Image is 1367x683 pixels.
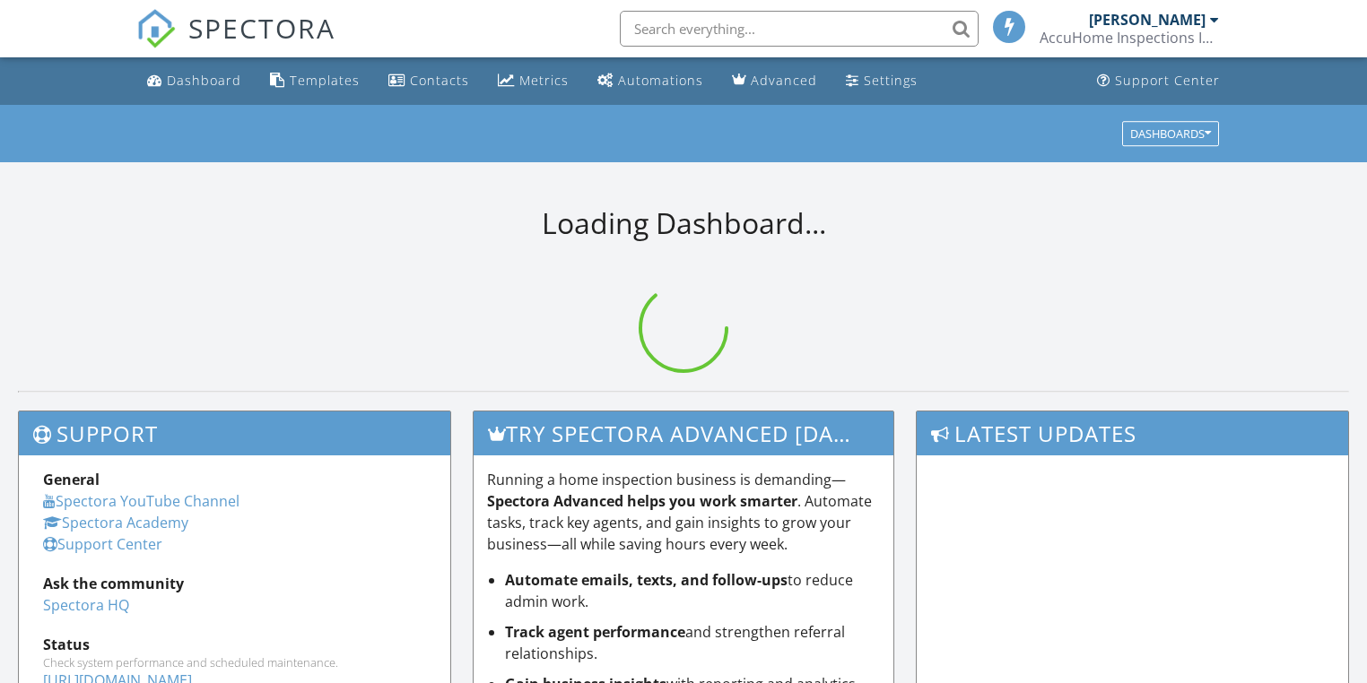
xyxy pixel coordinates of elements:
h3: Support [19,411,450,455]
div: Ask the community [43,573,426,594]
a: SPECTORA [136,24,335,62]
a: Spectora HQ [43,595,129,615]
input: Search everything... [620,11,979,47]
h3: Latest Updates [917,411,1348,455]
p: Running a home inspection business is demanding— . Automate tasks, track key agents, and gain ins... [487,469,881,555]
a: Support Center [1090,65,1227,98]
div: Check system performance and scheduled maintenance. [43,655,426,670]
strong: General [43,470,100,489]
div: Support Center [1115,72,1220,89]
a: Automations (Basic) [590,65,710,98]
img: The Best Home Inspection Software - Spectora [136,9,176,48]
strong: Automate emails, texts, and follow-ups [505,570,788,590]
div: Automations [618,72,703,89]
button: Dashboards [1122,121,1219,146]
div: Templates [290,72,360,89]
div: Settings [864,72,918,89]
a: Advanced [725,65,824,98]
a: Templates [263,65,367,98]
h3: Try spectora advanced [DATE] [474,411,894,455]
div: Dashboards [1130,127,1211,140]
strong: Spectora Advanced helps you work smarter [487,491,797,511]
a: Spectora YouTube Channel [43,491,239,511]
strong: Track agent performance [505,622,685,642]
div: [PERSON_NAME] [1089,11,1206,29]
li: to reduce admin work. [505,569,881,612]
a: Support Center [43,534,162,554]
a: Dashboard [140,65,248,98]
div: Dashboard [167,72,241,89]
div: Status [43,634,426,655]
div: Metrics [519,72,569,89]
a: Metrics [491,65,576,98]
div: Advanced [751,72,817,89]
div: Contacts [410,72,469,89]
a: Spectora Academy [43,513,188,532]
div: AccuHome Inspections Inc. [1040,29,1219,47]
li: and strengthen referral relationships. [505,621,881,664]
span: SPECTORA [188,9,335,47]
a: Settings [839,65,925,98]
a: Contacts [381,65,476,98]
